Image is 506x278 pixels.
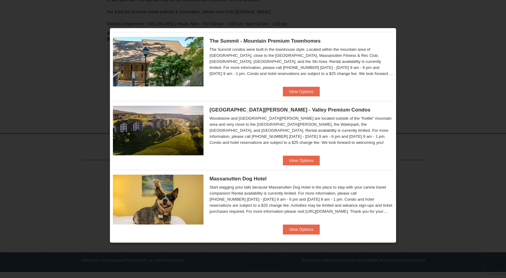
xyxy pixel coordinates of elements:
[210,107,370,113] span: [GEOGRAPHIC_DATA][PERSON_NAME] - Valley Premium Condos
[283,87,320,96] button: View Options
[210,47,393,77] div: The Summit condos were built in the townhouse style. Located within the mountain area of [GEOGRAP...
[283,225,320,234] button: View Options
[210,115,393,146] div: Woodstone and [GEOGRAPHIC_DATA][PERSON_NAME] are located outside of the "Kettle" mountain area an...
[113,37,203,86] img: 19219034-1-0eee7e00.jpg
[113,106,203,155] img: 19219041-4-ec11c166.jpg
[113,175,203,224] img: 27428181-5-81c892a3.jpg
[283,156,320,165] button: View Options
[210,176,267,182] span: Massanutten Dog Hotel
[210,38,321,44] span: The Summit - Mountain Premium Townhomes
[210,184,393,215] div: Start wagging your tails because Massanutten Dog Hotel is the place to stay with your canine trav...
